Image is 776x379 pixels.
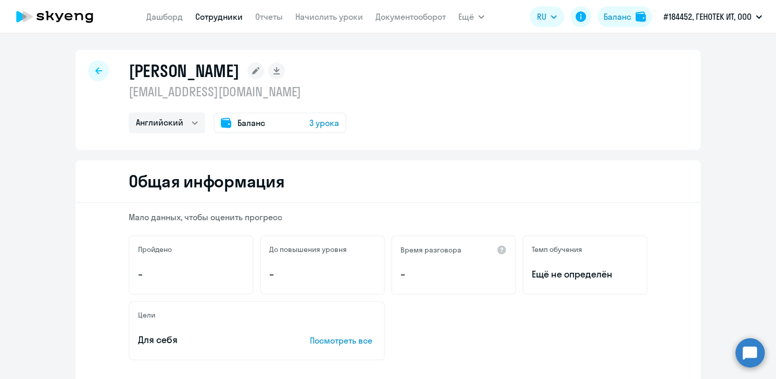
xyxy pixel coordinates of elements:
h5: Темп обучения [532,245,582,254]
span: Ещё не определён [532,268,638,281]
h5: До повышения уровня [269,245,347,254]
button: RU [530,6,564,27]
p: #184452, ГЕНОТЕК ИТ, ООО [664,10,752,23]
span: Баланс [237,117,265,129]
div: Баланс [604,10,631,23]
a: Документооборот [376,11,446,22]
img: balance [635,11,646,22]
button: Ещё [458,6,484,27]
a: Отчеты [255,11,283,22]
h1: [PERSON_NAME] [129,60,239,81]
a: Начислить уроки [295,11,363,22]
span: RU [537,10,546,23]
h5: Пройдено [138,245,172,254]
p: Мало данных, чтобы оценить прогресс [129,211,647,223]
button: #184452, ГЕНОТЕК ИТ, ООО [658,4,767,29]
a: Сотрудники [195,11,243,22]
h2: Общая информация [129,171,284,192]
p: Посмотреть все [310,334,376,347]
p: – [138,268,244,281]
a: Дашборд [146,11,183,22]
h5: Цели [138,310,155,320]
button: Балансbalance [597,6,652,27]
p: Для себя [138,333,278,347]
p: – [400,268,507,281]
span: Ещё [458,10,474,23]
p: – [269,268,376,281]
p: [EMAIL_ADDRESS][DOMAIN_NAME] [129,83,346,100]
h5: Время разговора [400,245,461,255]
span: 3 урока [309,117,339,129]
